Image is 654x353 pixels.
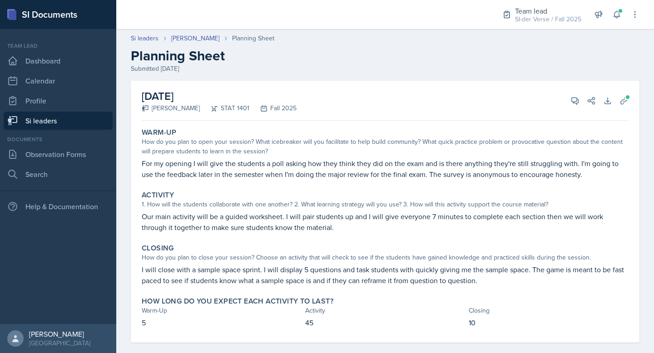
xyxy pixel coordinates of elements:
[29,338,90,348] div: [GEOGRAPHIC_DATA]
[142,137,629,156] div: How do you plan to open your session? What icebreaker will you facilitate to help build community...
[4,72,113,90] a: Calendar
[200,103,249,113] div: STAT 1401
[469,306,629,315] div: Closing
[4,92,113,110] a: Profile
[142,103,200,113] div: [PERSON_NAME]
[142,200,629,209] div: 1. How will the students collaborate with one another? 2. What learning strategy will you use? 3....
[4,135,113,143] div: Documents
[469,317,629,328] p: 10
[4,52,113,70] a: Dashboard
[4,112,113,130] a: Si leaders
[142,306,302,315] div: Warm-Up
[4,165,113,183] a: Search
[142,191,174,200] label: Activity
[142,128,177,137] label: Warm-Up
[142,88,297,104] h2: [DATE]
[232,34,274,43] div: Planning Sheet
[29,329,90,338] div: [PERSON_NAME]
[515,15,581,24] div: SI-der Verse / Fall 2025
[142,158,629,180] p: For my opening I will give the students a poll asking how they think they did on the exam and is ...
[142,211,629,233] p: Our main activity will be a guided worksheet. I will pair students up and I will give everyone 7 ...
[171,34,219,43] a: [PERSON_NAME]
[4,42,113,50] div: Team lead
[305,306,465,315] div: Activity
[515,5,581,16] div: Team lead
[142,317,302,328] p: 5
[142,253,629,262] div: How do you plan to close your session? Choose an activity that will check to see if the students ...
[305,317,465,328] p: 45
[142,297,333,306] label: How long do you expect each activity to last?
[4,145,113,163] a: Observation Forms
[4,197,113,216] div: Help & Documentation
[142,264,629,286] p: I will close with a sample space sprint. I will display 5 questions and task students with quickl...
[249,103,297,113] div: Fall 2025
[131,34,159,43] a: Si leaders
[142,244,174,253] label: Closing
[131,48,639,64] h2: Planning Sheet
[131,64,639,74] div: Submitted [DATE]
